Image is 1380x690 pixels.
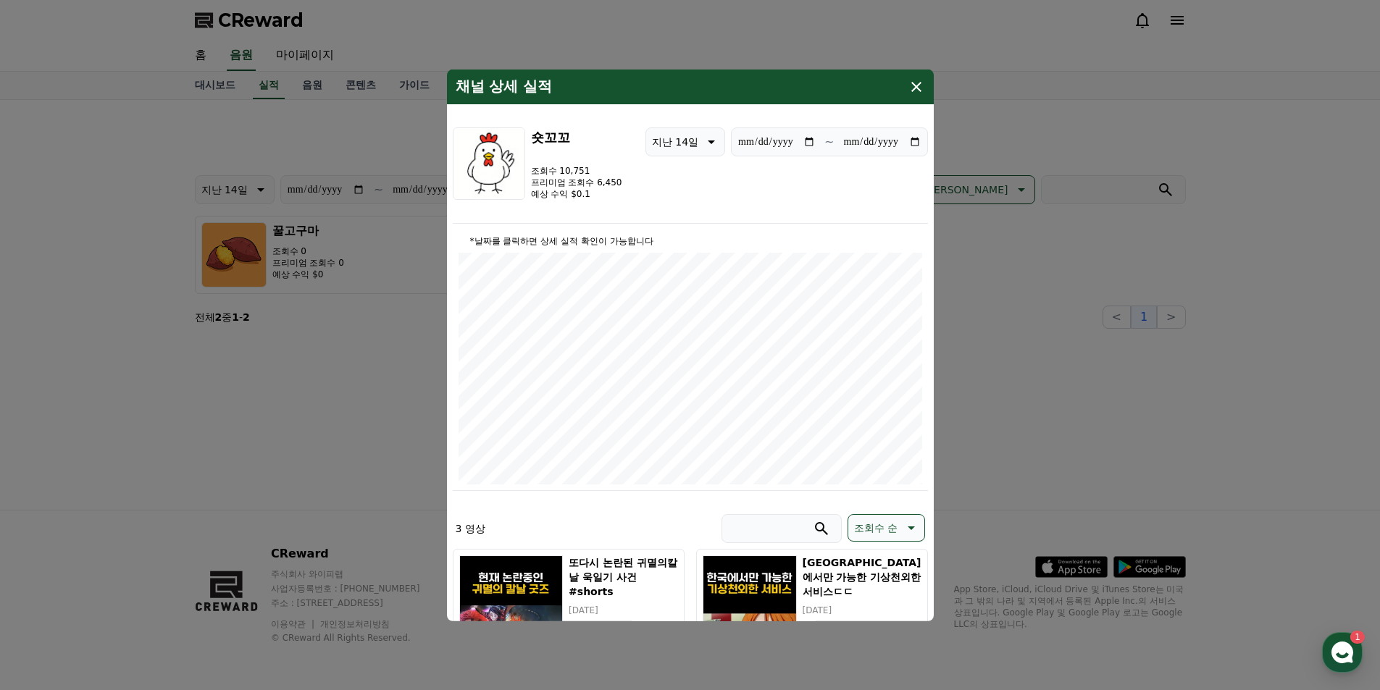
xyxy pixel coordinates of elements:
a: 홈 [4,459,96,495]
p: ~ [824,132,834,150]
p: *날짜를 클릭하면 상세 실적 확인이 가능합니다 [459,235,922,246]
h5: [GEOGRAPHIC_DATA]에서만 가능한 기상천외한 서비스ㄷㄷ [803,555,921,598]
span: 설정 [224,481,241,492]
div: modal [447,69,934,620]
h4: 채널 상세 실적 [456,77,553,95]
h3: 숏꼬꼬 [531,127,622,147]
p: 예상 수익 $0.1 [531,188,622,199]
p: [DATE] [803,604,921,615]
img: 숏꼬꼬 [453,127,525,199]
span: 대화 [133,481,150,493]
p: 조회수 순 [854,517,898,537]
p: 조회수 10,751 [531,164,622,176]
p: 지난 14일 [652,131,698,151]
a: 설정 [187,459,278,495]
p: 3 영상 [456,521,485,535]
span: 1 [147,458,152,470]
h5: 또다시 논란된 귀멸의칼날 욱일기 사건 #shorts [569,555,677,598]
p: 프리미엄 조회수 6,450 [531,176,622,188]
p: [DATE] [569,604,677,615]
button: 조회수 순 [848,513,924,541]
span: 홈 [46,481,54,492]
a: 1대화 [96,459,187,495]
button: 지난 14일 [645,127,725,156]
